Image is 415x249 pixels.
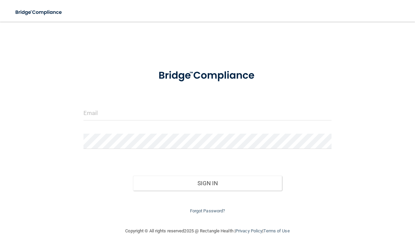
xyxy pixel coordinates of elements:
[10,5,68,19] img: bridge_compliance_login_screen.278c3ca4.svg
[83,105,332,120] input: Email
[190,208,225,213] a: Forgot Password?
[235,228,262,233] a: Privacy Policy
[133,176,282,191] button: Sign In
[263,228,289,233] a: Terms of Use
[84,220,332,242] div: Copyright © All rights reserved 2025 @ Rectangle Health | |
[148,62,267,89] img: bridge_compliance_login_screen.278c3ca4.svg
